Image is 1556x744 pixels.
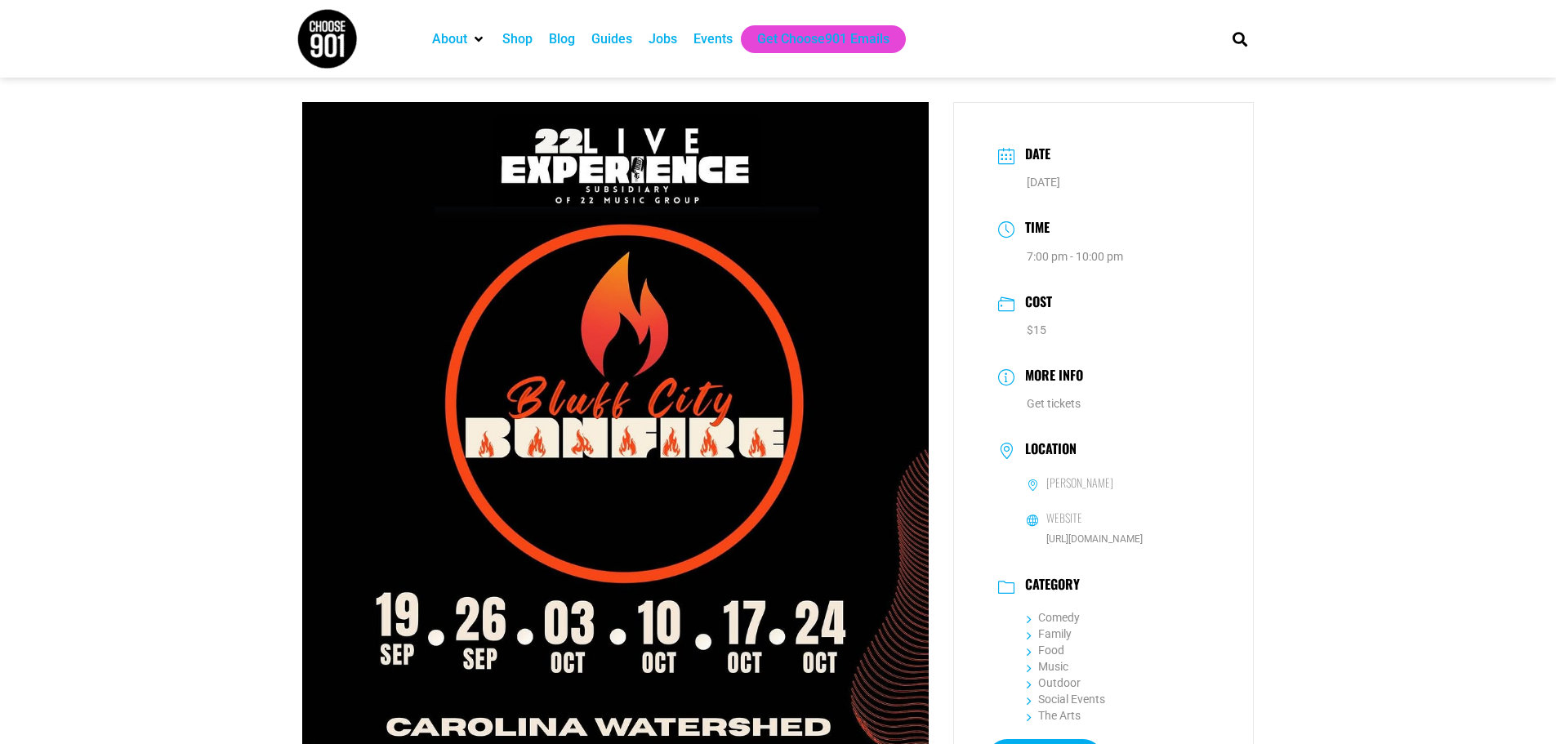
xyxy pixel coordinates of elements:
[1046,533,1143,545] a: [URL][DOMAIN_NAME]
[1027,176,1060,189] span: [DATE]
[1027,644,1064,657] a: Food
[432,29,467,49] a: About
[1027,676,1081,689] a: Outdoor
[1027,611,1080,624] a: Comedy
[1027,709,1081,722] a: The Arts
[1017,365,1083,389] h3: More Info
[693,29,733,49] a: Events
[1027,693,1105,706] a: Social Events
[1226,25,1253,52] div: Search
[998,320,1210,341] dd: $15
[1046,510,1082,525] h6: Website
[1017,441,1077,461] h3: Location
[757,29,889,49] a: Get Choose901 Emails
[649,29,677,49] a: Jobs
[502,29,533,49] a: Shop
[549,29,575,49] a: Blog
[1017,577,1080,596] h3: Category
[1027,627,1072,640] a: Family
[1017,292,1052,315] h3: Cost
[424,25,494,53] div: About
[1027,397,1081,410] a: Get tickets
[591,29,632,49] a: Guides
[1017,144,1050,167] h3: Date
[1027,250,1123,263] abbr: 7:00 pm - 10:00 pm
[1046,475,1113,490] h6: [PERSON_NAME]
[424,25,1205,53] nav: Main nav
[1017,217,1050,241] h3: Time
[1027,660,1068,673] a: Music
